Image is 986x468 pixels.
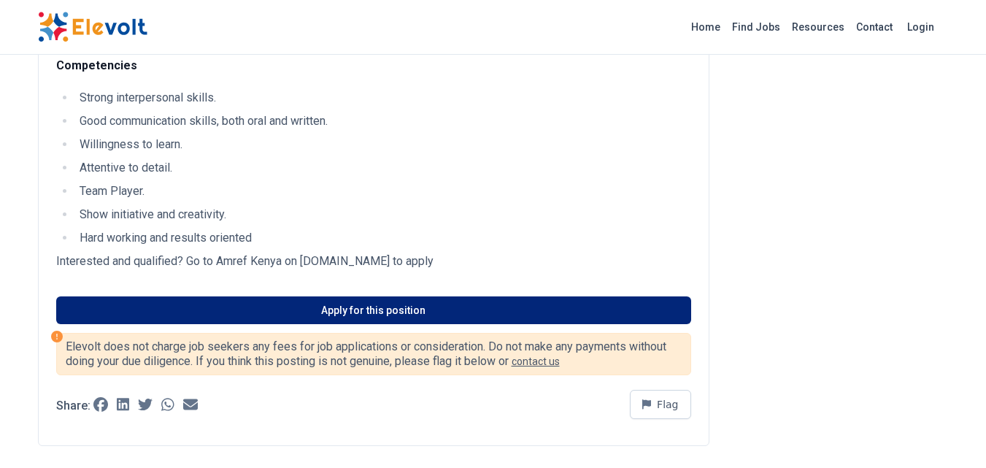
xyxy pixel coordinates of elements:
button: Flag [630,390,691,419]
strong: Competencies [56,58,137,72]
li: Team Player. [75,183,691,200]
p: Interested and qualified? Go to Amref Kenya on [DOMAIN_NAME] to apply [56,253,691,270]
a: Apply for this position [56,296,691,324]
li: Willingness to learn. [75,136,691,153]
iframe: Chat Widget [913,398,986,468]
a: Home [685,15,726,39]
a: Find Jobs [726,15,786,39]
p: Elevolt does not charge job seekers any fees for job applications or consideration. Do not make a... [66,340,682,369]
li: Good communication skills, both oral and written. [75,112,691,130]
a: contact us [512,356,560,367]
a: Login [898,12,943,42]
img: Elevolt [38,12,147,42]
a: Resources [786,15,850,39]
li: Show initiative and creativity. [75,206,691,223]
li: Attentive to detail. [75,159,691,177]
li: Strong interpersonal skills. [75,89,691,107]
a: Contact [850,15,898,39]
p: Share: [56,400,90,412]
li: Hard working and results oriented [75,229,691,247]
